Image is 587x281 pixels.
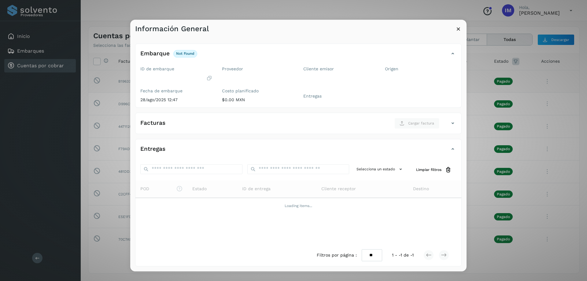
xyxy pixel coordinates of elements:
label: Origen [385,66,457,72]
h3: Información General [135,24,209,33]
label: ID de embarque [140,66,212,72]
label: Fecha de embarque [140,89,212,94]
span: Cargar factura [408,120,434,126]
td: Loading items... [135,198,461,214]
h4: Facturas [140,120,165,127]
span: ID de entrega [242,186,271,192]
p: 28/ago/2025 12:47 [140,98,212,103]
span: Filtros por página : [317,252,357,258]
button: Cargar factura [394,118,439,129]
label: Costo planificado [222,89,294,94]
span: 1 - -1 de -1 [392,252,414,258]
button: Selecciona un estado [354,164,406,174]
div: Entregas [135,144,461,159]
span: Limpiar filtros [416,167,441,173]
label: Proveedor [222,66,294,72]
p: $0.00 MXN [222,98,294,103]
label: Entregas [303,94,375,99]
div: FacturasCargar factura [135,118,461,134]
span: Estado [192,186,207,192]
div: Embarquenot found [135,49,461,64]
span: POD [140,186,183,192]
h4: Entregas [140,146,165,153]
h4: Embarque [140,50,170,57]
span: Destino [413,186,429,192]
p: not found [176,52,194,56]
label: Cliente emisor [303,66,375,72]
span: Cliente receptor [321,186,356,192]
button: Limpiar filtros [411,164,456,176]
